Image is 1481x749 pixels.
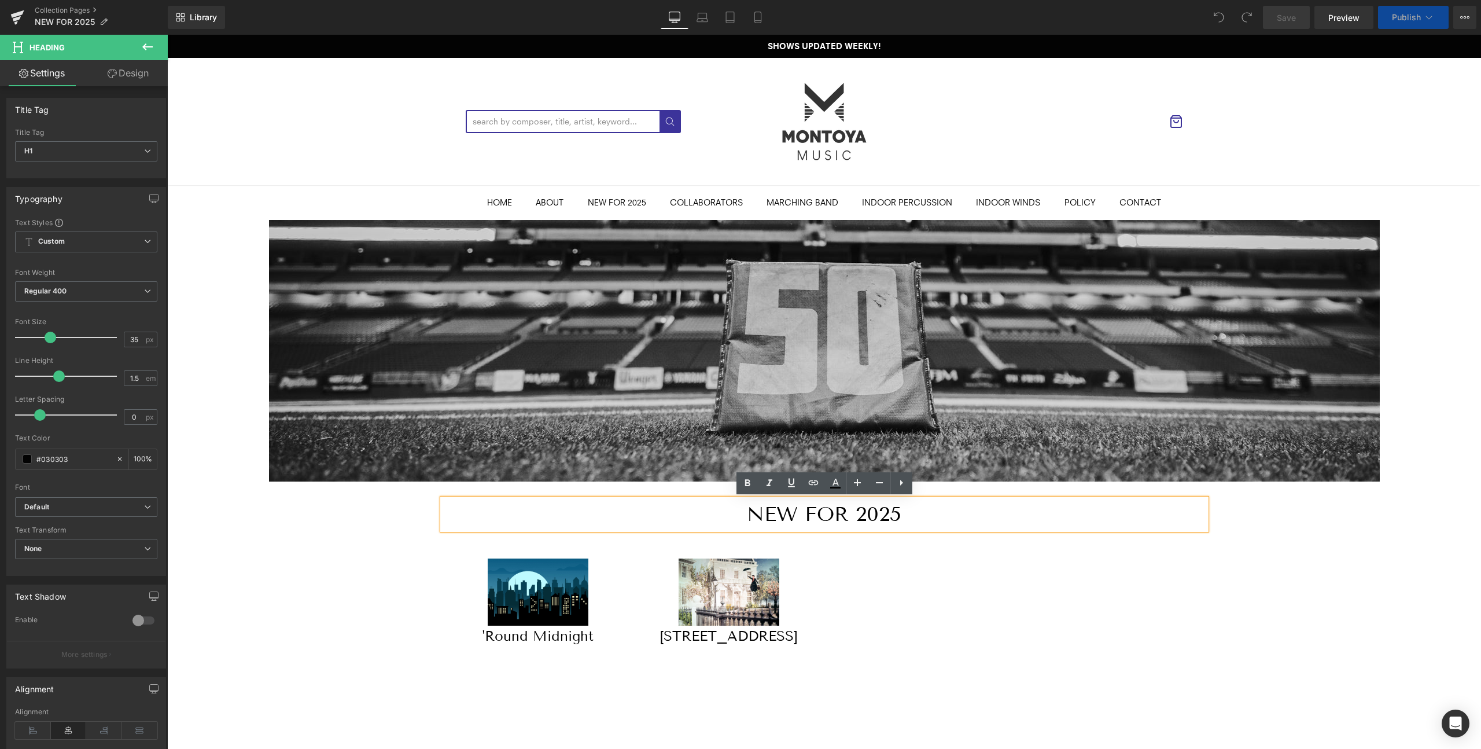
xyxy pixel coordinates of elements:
[688,6,716,29] a: Laptop
[503,159,576,177] a: COLLABORATORS
[146,336,156,343] span: px
[1442,710,1469,737] div: Open Intercom Messenger
[315,592,426,610] a: 'Round Midnight
[275,464,1039,495] h1: NEW FOR 2025
[30,43,65,52] span: Heading
[320,159,345,177] a: HOME
[15,218,157,227] div: Text Styles
[1314,6,1373,29] a: Preview
[421,159,479,177] a: NEW FOR 2025
[24,544,42,553] b: None
[36,453,110,465] input: Color
[15,526,157,534] div: Text Transform
[15,585,66,601] div: Text Shadow
[15,395,157,403] div: Letter Spacing
[15,128,157,137] div: Title Tag
[15,188,62,204] div: Typography
[661,6,688,29] a: Desktop
[15,318,157,326] div: Font Size
[1453,6,1476,29] button: More
[24,287,67,295] b: Regular 400
[129,449,157,469] div: %
[190,12,217,23] span: Library
[15,708,157,716] div: Alignment
[897,159,929,177] a: POLICY
[599,159,671,177] a: MARCHING BAND
[1392,13,1421,22] span: Publish
[146,413,156,421] span: px
[600,6,714,16] strong: SHOWS UPDATED WEEKLY!
[320,524,421,591] img: 'Round Midnight
[744,6,772,29] a: Mobile
[299,75,493,98] input: search by composer, title, artist, keyword...
[15,434,157,442] div: Text Color
[1235,6,1258,29] button: Redo
[952,159,994,177] a: CONTACT
[35,17,95,27] span: NEW FOR 2025
[1378,6,1449,29] button: Publish
[24,502,49,512] i: Default
[15,269,157,277] div: Font Weight
[15,678,54,694] div: Alignment
[511,524,612,591] img: 17 Cherry Tree Lane
[1277,12,1296,24] span: Save
[15,615,121,627] div: Enable
[61,649,108,660] p: More settings
[15,98,49,115] div: Title Tag
[369,159,396,177] a: ABOUT
[168,6,225,29] a: New Library
[809,159,873,177] a: INDOOR WINDS
[599,29,715,145] img: Montoya Marching Music
[146,374,156,382] span: em
[695,159,785,177] a: INDOOR PERCUSSION
[7,641,165,668] button: More settings
[15,483,157,491] div: Font
[38,237,65,247] b: Custom
[24,146,32,155] b: H1
[15,357,157,365] div: Line Height
[1328,12,1360,24] span: Preview
[716,6,744,29] a: Tablet
[1207,6,1231,29] button: Undo
[86,60,170,86] a: Design
[492,592,631,610] a: [STREET_ADDRESS]
[35,6,168,15] a: Collection Pages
